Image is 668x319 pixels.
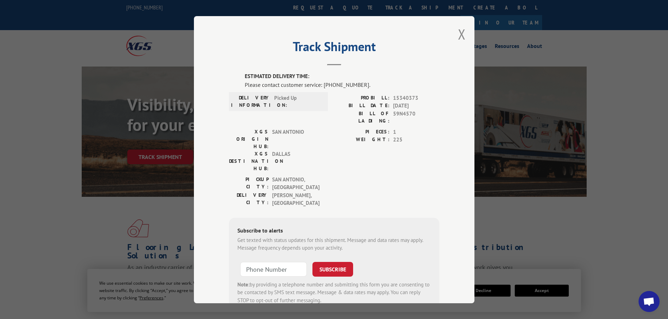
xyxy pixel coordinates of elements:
[237,281,250,287] strong: Note:
[272,150,319,172] span: DALLAS
[272,191,319,207] span: [PERSON_NAME] , [GEOGRAPHIC_DATA]
[245,80,439,89] div: Please contact customer service: [PHONE_NUMBER].
[229,150,269,172] label: XGS DESTINATION HUB:
[237,226,431,236] div: Subscribe to alerts
[393,128,439,136] span: 1
[639,291,660,312] div: Open chat
[229,175,269,191] label: PICKUP CITY:
[240,262,307,276] input: Phone Number
[229,42,439,55] h2: Track Shipment
[393,94,439,102] span: 15340373
[334,102,390,110] label: BILL DATE:
[229,191,269,207] label: DELIVERY CITY:
[312,262,353,276] button: SUBSCRIBE
[237,280,431,304] div: by providing a telephone number and submitting this form you are consenting to be contacted by SM...
[334,136,390,144] label: WEIGHT:
[245,72,439,81] label: ESTIMATED DELIVERY TIME:
[393,102,439,110] span: [DATE]
[334,94,390,102] label: PROBILL:
[231,94,271,109] label: DELIVERY INFORMATION:
[274,94,322,109] span: Picked Up
[272,175,319,191] span: SAN ANTONIO , [GEOGRAPHIC_DATA]
[393,110,439,124] span: 59N4570
[272,128,319,150] span: SAN ANTONIO
[458,25,466,43] button: Close modal
[393,136,439,144] span: 225
[229,128,269,150] label: XGS ORIGIN HUB:
[334,128,390,136] label: PIECES:
[237,236,431,252] div: Get texted with status updates for this shipment. Message and data rates may apply. Message frequ...
[334,110,390,124] label: BILL OF LADING:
